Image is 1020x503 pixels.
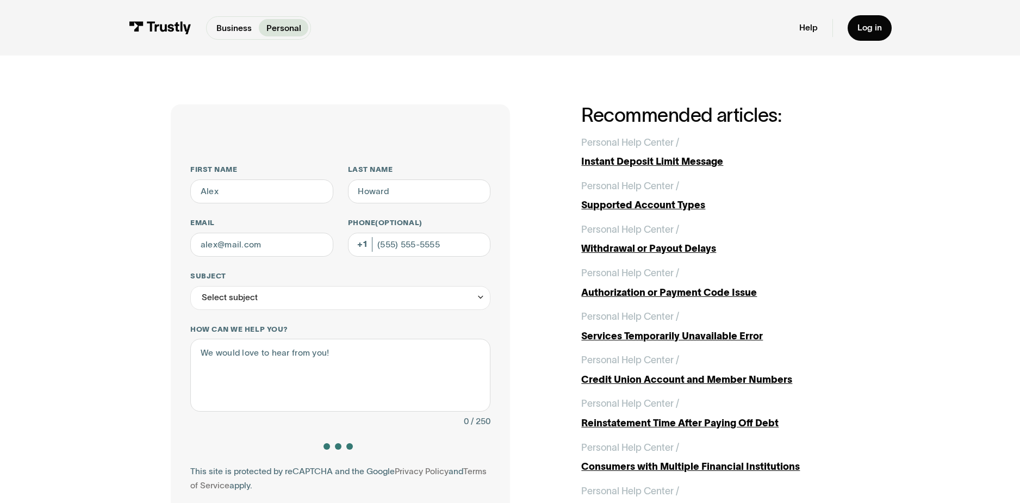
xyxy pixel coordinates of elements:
[581,309,679,324] div: Personal Help Center /
[202,290,258,305] div: Select subject
[266,22,301,34] p: Personal
[581,222,849,256] a: Personal Help Center /Withdrawal or Payout Delays
[581,104,849,126] h2: Recommended articles:
[128,21,191,34] img: Trustly Logo
[348,218,491,228] label: Phone
[581,396,849,430] a: Personal Help Center /Reinstatement Time After Paying Off Debt
[581,135,679,150] div: Personal Help Center /
[581,266,849,300] a: Personal Help Center /Authorization or Payment Code Issue
[190,325,490,334] label: How can we help you?
[190,464,490,493] div: This site is protected by reCAPTCHA and the Google and apply.
[190,233,333,257] input: alex@mail.com
[581,329,849,344] div: Services Temporarily Unavailable Error
[581,484,679,499] div: Personal Help Center /
[848,15,892,41] a: Log in
[581,353,679,368] div: Personal Help Center /
[190,271,490,281] label: Subject
[190,165,333,175] label: First name
[857,22,882,33] div: Log in
[581,198,849,213] div: Supported Account Types
[395,467,449,476] a: Privacy Policy
[581,416,849,431] div: Reinstatement Time After Paying Off Debt
[259,19,308,36] a: Personal
[216,22,252,34] p: Business
[581,222,679,237] div: Personal Help Center /
[464,414,469,429] div: 0
[348,165,491,175] label: Last name
[581,135,849,169] a: Personal Help Center /Instant Deposit Limit Message
[190,179,333,204] input: Alex
[471,414,490,429] div: / 250
[581,241,849,256] div: Withdrawal or Payout Delays
[581,440,679,455] div: Personal Help Center /
[348,179,491,204] input: Howard
[581,179,849,213] a: Personal Help Center /Supported Account Types
[209,19,259,36] a: Business
[581,440,849,474] a: Personal Help Center /Consumers with Multiple Financial Institutions
[190,218,333,228] label: Email
[348,233,491,257] input: (555) 555-5555
[581,396,679,411] div: Personal Help Center /
[581,372,849,387] div: Credit Union Account and Member Numbers
[799,22,818,33] a: Help
[581,154,849,169] div: Instant Deposit Limit Message
[581,309,849,343] a: Personal Help Center /Services Temporarily Unavailable Error
[581,353,849,387] a: Personal Help Center /Credit Union Account and Member Numbers
[581,285,849,300] div: Authorization or Payment Code Issue
[581,179,679,194] div: Personal Help Center /
[581,266,679,281] div: Personal Help Center /
[581,459,849,474] div: Consumers with Multiple Financial Institutions
[375,219,422,227] span: (Optional)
